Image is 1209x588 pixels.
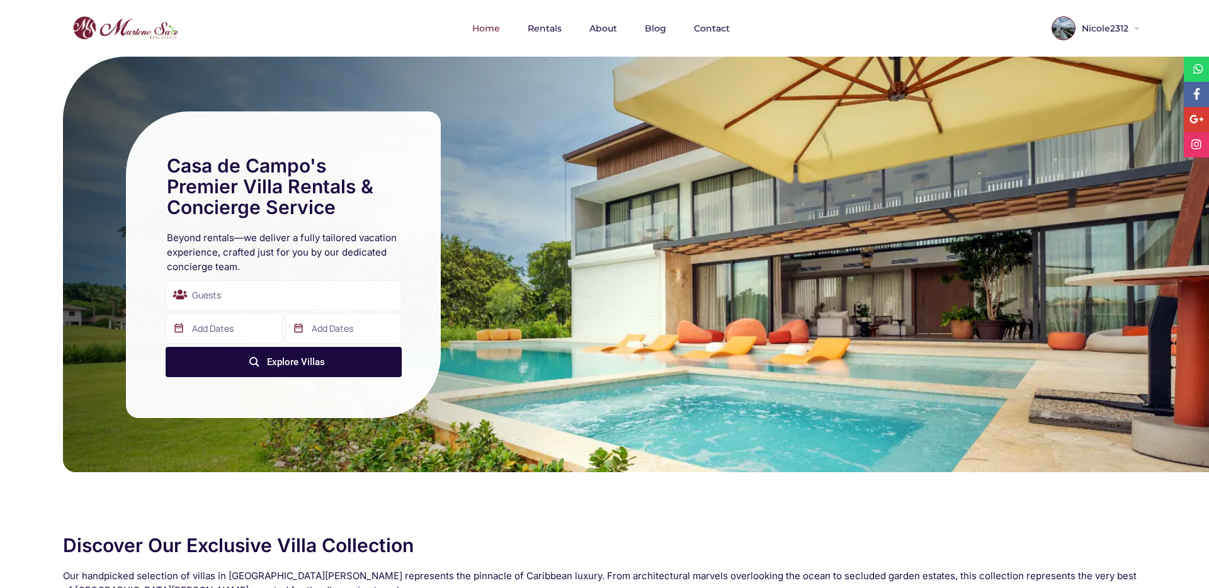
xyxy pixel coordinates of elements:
[69,13,181,43] img: logo
[285,314,402,344] input: Add Dates
[63,535,1146,556] h2: Discover Our Exclusive Villa Collection
[166,314,282,344] input: Add Dates
[166,280,402,310] div: Guests
[166,347,402,377] button: Explore Villas
[167,155,400,218] h1: Casa de Campo's Premier Villa Rentals & Concierge Service
[167,230,400,274] h2: Beyond rentals—we deliver a fully tailored vacation experience, crafted just for you by our dedic...
[1076,24,1132,33] span: Nicole2312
